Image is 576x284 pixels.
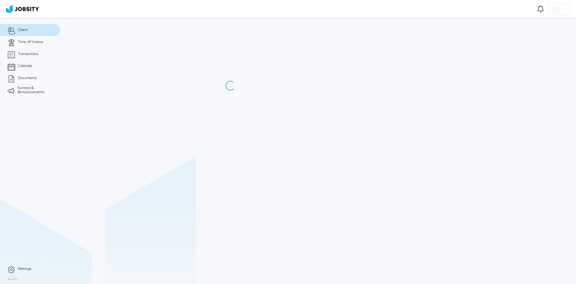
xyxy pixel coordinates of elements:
[18,64,32,68] span: Calendar
[7,278,19,281] label: Version:
[18,40,43,44] span: Time off history
[18,28,28,32] span: Client
[18,86,52,94] span: Surveys & Announcements
[18,267,31,271] span: Settings
[18,76,37,80] span: Documents
[18,52,38,56] span: Transactions
[6,5,39,13] img: ab4bad089aa723f57921c736e9817d99.png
